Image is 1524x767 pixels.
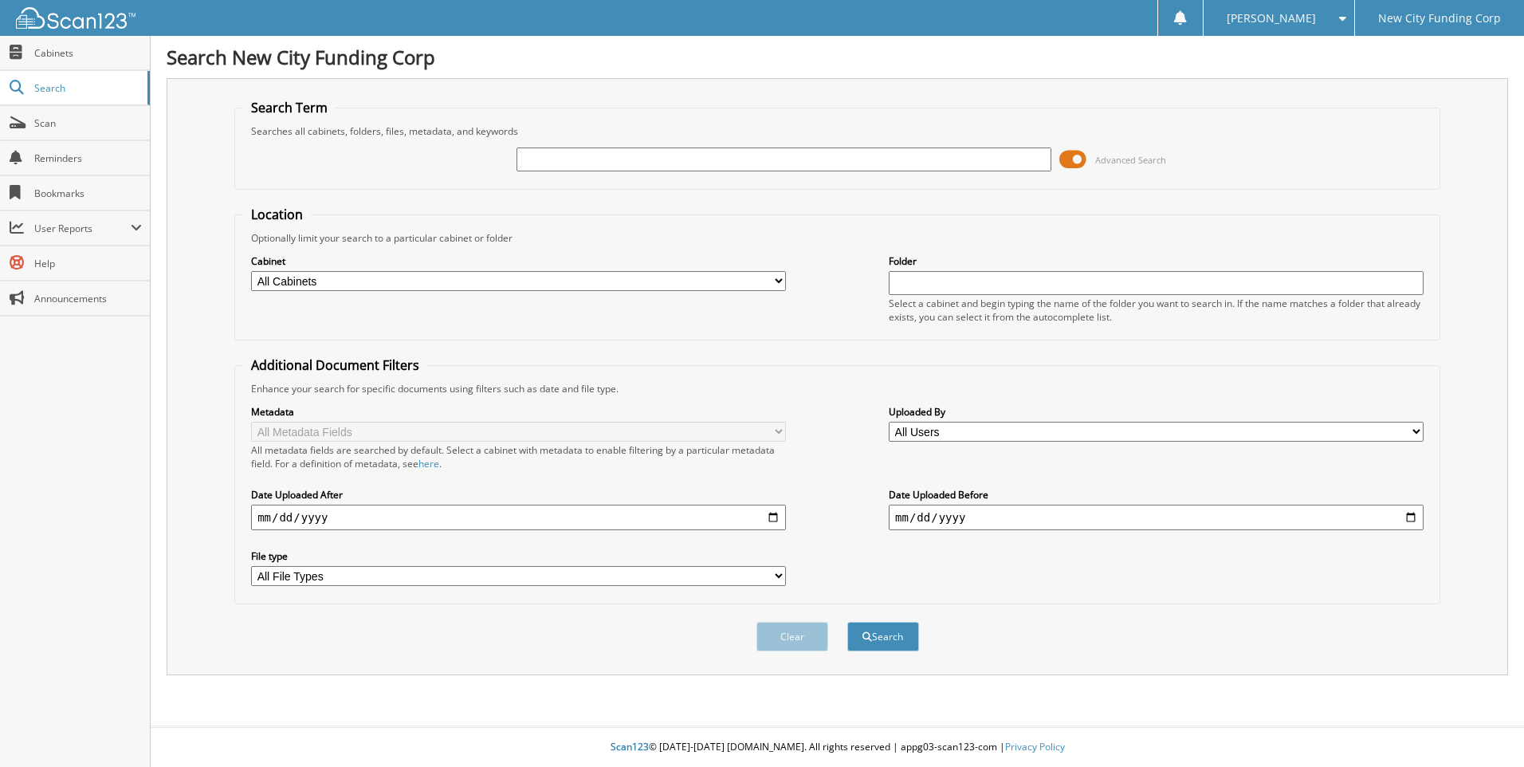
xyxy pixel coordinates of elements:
legend: Location [243,206,311,223]
img: scan123-logo-white.svg [16,7,136,29]
span: Search [34,81,139,95]
div: Optionally limit your search to a particular cabinet or folder [243,231,1432,245]
span: Advanced Search [1095,154,1166,166]
span: Scan [34,116,142,130]
legend: Additional Document Filters [243,356,427,374]
legend: Search Term [243,99,336,116]
label: Date Uploaded Before [889,488,1424,501]
input: start [251,505,786,530]
div: All metadata fields are searched by default. Select a cabinet with metadata to enable filtering b... [251,443,786,470]
label: Metadata [251,405,786,419]
span: New City Funding Corp [1378,14,1501,23]
a: Privacy Policy [1005,740,1065,753]
label: Folder [889,254,1424,268]
span: User Reports [34,222,131,235]
a: here [418,457,439,470]
label: File type [251,549,786,563]
span: Reminders [34,151,142,165]
iframe: Chat Widget [1444,690,1524,767]
div: Searches all cabinets, folders, files, metadata, and keywords [243,124,1432,138]
div: Select a cabinet and begin typing the name of the folder you want to search in. If the name match... [889,297,1424,324]
input: end [889,505,1424,530]
span: Cabinets [34,46,142,60]
button: Search [847,622,919,651]
span: Announcements [34,292,142,305]
label: Cabinet [251,254,786,268]
h1: Search New City Funding Corp [167,44,1508,70]
span: Bookmarks [34,187,142,200]
div: © [DATE]-[DATE] [DOMAIN_NAME]. All rights reserved | appg03-scan123-com | [151,728,1524,767]
div: Enhance your search for specific documents using filters such as date and file type. [243,382,1432,395]
span: Scan123 [611,740,649,753]
span: Help [34,257,142,270]
label: Uploaded By [889,405,1424,419]
button: Clear [756,622,828,651]
label: Date Uploaded After [251,488,786,501]
span: [PERSON_NAME] [1227,14,1316,23]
